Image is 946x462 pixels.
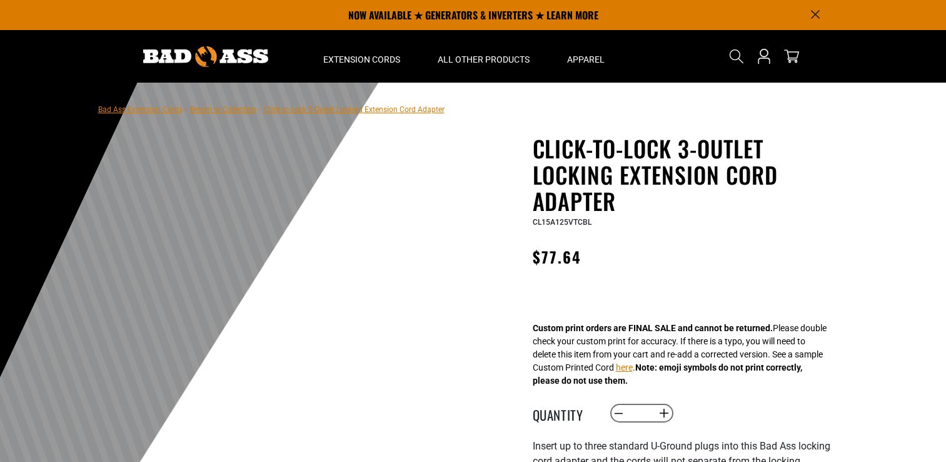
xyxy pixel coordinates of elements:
[533,322,827,388] div: Please double check your custom print for accuracy. If there is a typo, you will need to delete t...
[616,361,633,374] button: here
[533,362,802,386] strong: Note: emoji symbols do not print correctly, please do not use them.
[264,105,445,114] span: Click-to-Lock 3-Outlet Locking Extension Cord Adapter
[304,30,419,83] summary: Extension Cords
[533,135,839,214] h1: Click-to-Lock 3-Outlet Locking Extension Cord Adapter
[98,101,445,116] nav: breadcrumbs
[533,218,591,227] span: CL15A125VTCBL
[419,30,548,83] summary: All Other Products
[190,105,256,114] a: Return to Collection
[259,105,261,114] span: ›
[727,46,747,66] summary: Search
[533,245,581,268] span: $77.64
[185,105,188,114] span: ›
[548,30,623,83] summary: Apparel
[533,323,773,333] strong: Custom print orders are FINAL SALE and cannot be returned.
[567,54,605,65] span: Apparel
[533,405,595,421] label: Quantity
[323,54,400,65] span: Extension Cords
[143,46,268,67] img: Bad Ass Extension Cords
[438,54,530,65] span: All Other Products
[98,105,183,114] a: Bad Ass Extension Cords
